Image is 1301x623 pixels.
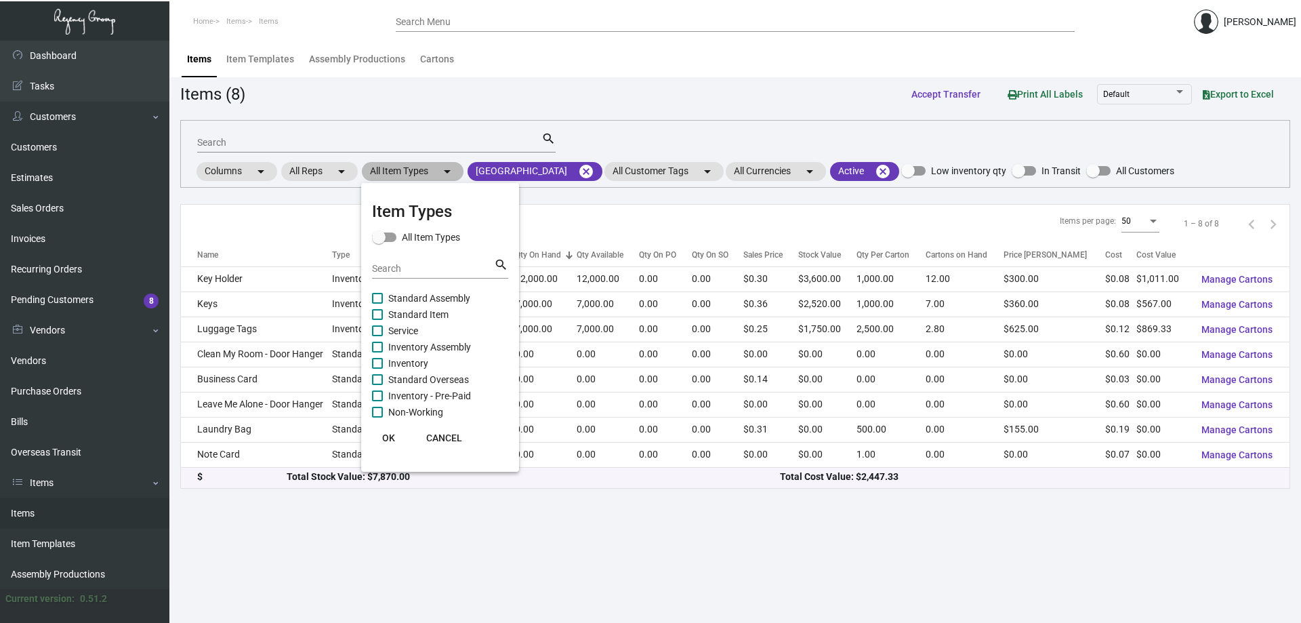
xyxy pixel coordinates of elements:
[80,592,107,606] div: 0.51.2
[388,306,449,323] span: Standard Item
[372,199,508,224] mat-card-title: Item Types
[402,229,460,245] span: All Item Types
[415,426,473,450] button: CANCEL
[388,323,418,339] span: Service
[426,433,462,443] span: CANCEL
[388,404,443,420] span: Non-Working
[388,339,471,355] span: Inventory Assembly
[367,426,410,450] button: OK
[388,371,469,388] span: Standard Overseas
[388,388,471,404] span: Inventory - Pre-Paid
[388,290,470,306] span: Standard Assembly
[5,592,75,606] div: Current version:
[382,433,395,443] span: OK
[494,257,508,273] mat-icon: search
[388,355,428,371] span: Inventory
